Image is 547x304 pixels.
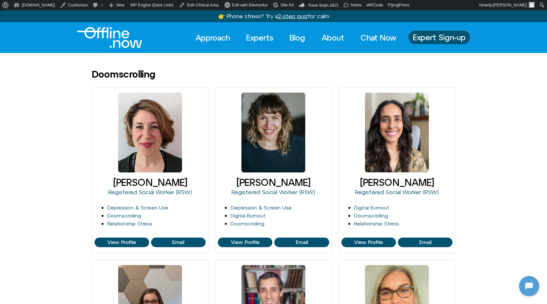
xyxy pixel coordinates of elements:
[355,31,402,45] a: Chat Now
[360,177,434,188] a: [PERSON_NAME]
[151,238,206,247] a: View Profile of Jessie Kussin
[107,239,136,245] span: View Profile
[107,213,141,218] a: Doomscrolling
[108,189,192,195] a: Registered Social Worker (RSW)
[232,3,268,7] span: Edit with Elementor
[354,221,399,226] a: Relationship Stress
[236,177,310,188] a: [PERSON_NAME]
[95,238,149,247] a: View Profile of Jessie Kussin
[172,239,184,245] span: Email
[355,189,439,195] a: Registered Social Worker (RSW)
[284,31,311,45] a: Blog
[281,3,294,7] span: Site Kit
[274,238,329,247] a: View Profile of Cleo Haber
[278,13,308,19] u: 2-step quiz
[2,56,11,65] img: N5FCcHC.png
[18,122,114,153] p: Looks like you stepped away—no worries. Message me when you're ready. What feels like a good next...
[419,239,431,245] span: Email
[2,2,126,15] button: Expand Header Button
[519,276,539,296] iframe: Botpress
[190,31,402,45] nav: Menu
[354,205,389,210] a: Digital Burnout
[218,13,329,19] a: 👉 Phone stress? Try a2-step quizfor calm
[77,27,131,48] div: Logo
[113,177,187,188] a: [PERSON_NAME]
[2,105,11,114] img: N5FCcHC.png
[111,3,122,14] svg: Close Chatbot Button
[77,27,142,48] img: offline.now
[19,4,98,12] h2: [DOMAIN_NAME]
[231,239,260,245] span: View Profile
[18,73,114,111] p: Makes sense — you want clarity. When do you reach for your phone most [DATE]? Choose one: 1) Morn...
[2,146,11,155] img: N5FCcHC.png
[18,31,114,62] p: Good to see you. Phone focus time. Which moment [DATE] grabs your phone the most? Choose one: 1) ...
[117,182,121,190] p: hi
[308,3,338,8] span: Rank Math SEO
[354,239,383,245] span: View Profile
[190,31,236,45] a: Approach
[6,3,16,13] img: N5FCcHC.png
[101,3,111,14] svg: Restart Conversation Button
[109,204,119,214] svg: Voice Input Button
[408,31,470,44] a: Expert Sign-up
[92,69,156,80] h1: Doomscrolling
[218,238,272,247] a: View Profile of Cleo Haber
[56,166,72,174] p: [DATE]
[398,238,452,247] a: View Profile of Sabrina Rehman
[231,213,266,218] a: Digital Burnout
[11,206,99,212] textarea: Message Input
[341,238,396,247] a: View Profile of Sabrina Rehman
[231,205,292,210] a: Depression & Screen Use
[354,213,388,218] a: Doomscrolling
[232,189,315,195] a: Registered Social Worker (RSW)
[107,205,168,210] a: Depression & Screen Use
[240,31,279,45] a: Experts
[296,239,308,245] span: Email
[413,33,466,42] span: Expert Sign-up
[231,221,264,226] a: Doomscrolling
[316,31,350,45] a: About
[56,15,72,23] p: [DATE]
[107,221,152,226] a: Relationship Stress
[493,3,527,7] span: [PERSON_NAME]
